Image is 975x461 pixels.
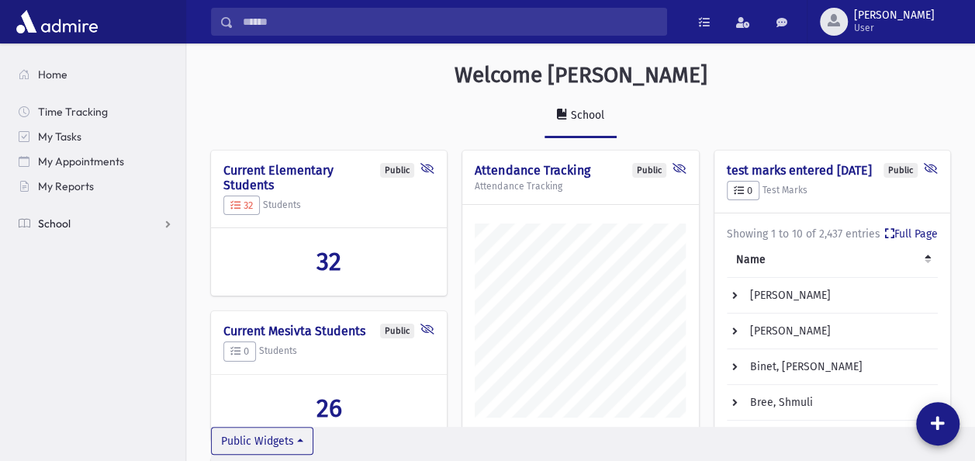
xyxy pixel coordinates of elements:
h5: Students [223,341,434,362]
span: My Reports [38,179,94,193]
a: Full Page [885,226,938,242]
div: Showing 1 to 10 of 2,437 entries [727,226,938,242]
span: 0 [734,185,752,196]
td: [PERSON_NAME] [727,314,938,349]
button: 32 [223,196,260,216]
span: 32 [316,247,341,276]
a: My Appointments [6,149,185,174]
td: Binet, [PERSON_NAME] [727,349,938,385]
a: 26 [223,393,434,423]
a: Time Tracking [6,99,185,124]
div: School [568,109,604,122]
h4: Attendance Tracking [475,163,686,178]
th: Name [727,242,938,278]
h5: Attendance Tracking [475,181,686,192]
h4: test marks entered [DATE] [727,163,938,178]
span: Time Tracking [38,105,108,119]
a: School [6,211,185,236]
a: 32 [223,247,434,276]
button: Public Widgets [211,427,313,455]
div: Public [380,324,414,338]
span: [PERSON_NAME] [854,9,935,22]
h4: Current Elementary Students [223,163,434,192]
td: [PERSON_NAME] [727,421,938,456]
h5: Test Marks [727,181,938,201]
h3: Welcome [PERSON_NAME] [455,62,707,88]
a: My Reports [6,174,185,199]
td: [PERSON_NAME] [727,278,938,314]
a: My Tasks [6,124,185,149]
div: Public [632,163,666,178]
span: My Appointments [38,154,124,168]
h5: Students [223,196,434,216]
input: Search [233,8,666,36]
span: 32 [230,199,253,211]
h4: Current Mesivta Students [223,324,434,338]
img: AdmirePro [12,6,102,37]
td: Bree, Shmuli [727,385,938,421]
div: Public [883,163,918,178]
button: 0 [223,341,256,362]
button: 0 [727,181,759,201]
a: Home [6,62,185,87]
span: 26 [316,393,342,423]
div: Public [380,163,414,178]
span: User [854,22,935,34]
span: My Tasks [38,130,81,144]
span: Home [38,68,67,81]
span: 0 [230,345,249,357]
span: School [38,217,71,230]
a: School [545,95,617,138]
